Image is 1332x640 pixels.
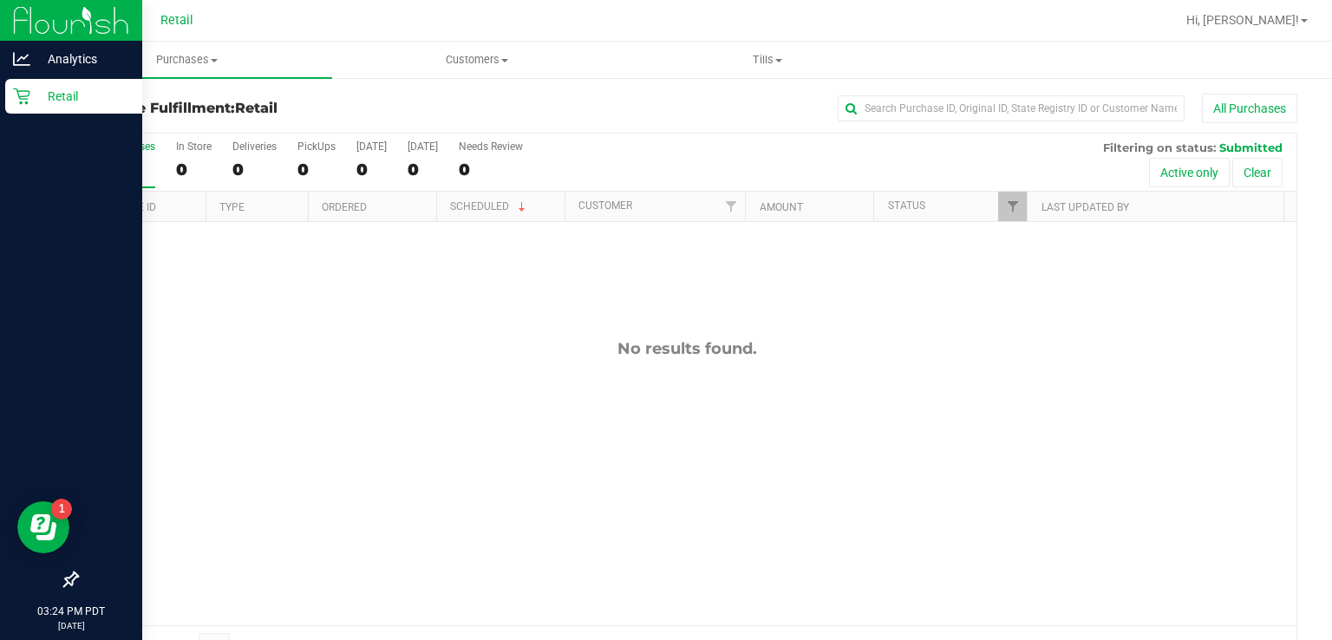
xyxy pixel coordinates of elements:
a: Purchases [42,42,332,78]
p: 03:24 PM PDT [8,604,134,619]
inline-svg: Analytics [13,50,30,68]
iframe: Resource center unread badge [51,499,72,519]
div: 0 [459,160,523,180]
a: Ordered [322,201,367,213]
a: Filter [998,192,1027,221]
p: Analytics [30,49,134,69]
span: Hi, [PERSON_NAME]! [1186,13,1299,27]
p: Retail [30,86,134,107]
span: Retail [235,100,277,116]
a: Scheduled [450,200,529,212]
span: Filtering on status: [1103,140,1216,154]
a: Last Updated By [1041,201,1129,213]
h3: Purchase Fulfillment: [76,101,483,116]
button: Clear [1232,158,1283,187]
div: 0 [356,160,387,180]
input: Search Purchase ID, Original ID, State Registry ID or Customer Name... [838,95,1185,121]
iframe: Resource center [17,501,69,553]
div: 0 [176,160,212,180]
div: No results found. [77,339,1296,358]
div: 0 [408,160,438,180]
a: Customer [578,199,632,212]
a: Amount [760,201,803,213]
div: [DATE] [356,140,387,153]
button: Active only [1149,158,1230,187]
span: Customers [333,52,622,68]
div: In Store [176,140,212,153]
inline-svg: Retail [13,88,30,105]
span: Submitted [1219,140,1283,154]
a: Customers [332,42,623,78]
div: PickUps [297,140,336,153]
span: Retail [160,13,193,28]
div: 0 [297,160,336,180]
a: Status [888,199,925,212]
a: Filter [716,192,745,221]
div: [DATE] [408,140,438,153]
div: Deliveries [232,140,277,153]
div: Needs Review [459,140,523,153]
p: [DATE] [8,619,134,632]
button: All Purchases [1202,94,1297,123]
a: Tills [623,42,913,78]
div: 0 [232,160,277,180]
a: Type [219,201,245,213]
span: Tills [624,52,912,68]
span: Purchases [42,52,332,68]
